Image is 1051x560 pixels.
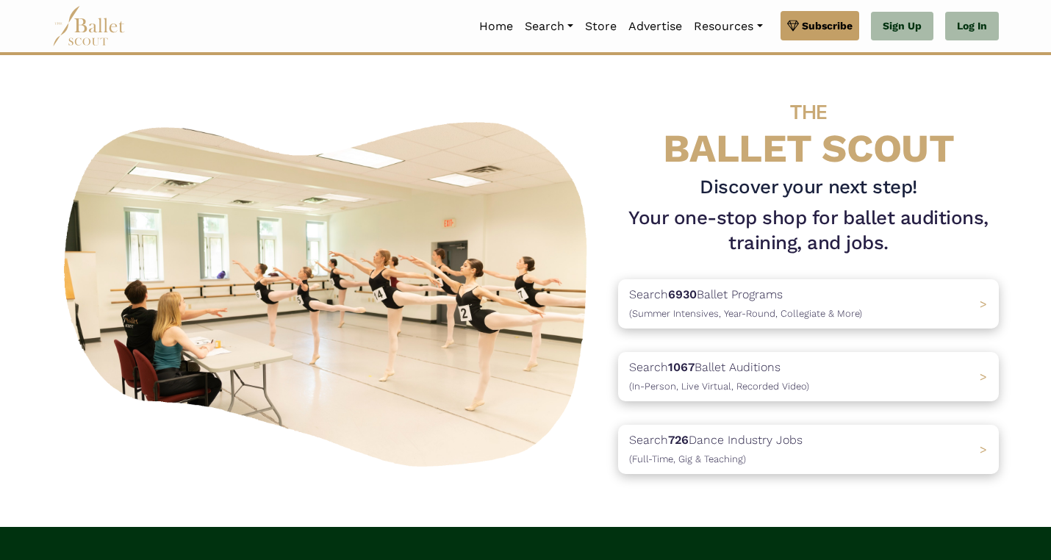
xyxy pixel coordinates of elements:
[629,431,803,468] p: Search Dance Industry Jobs
[629,285,862,323] p: Search Ballet Programs
[629,381,809,392] span: (In-Person, Live Virtual, Recorded Video)
[688,11,768,42] a: Resources
[871,12,933,41] a: Sign Up
[802,18,853,34] span: Subscribe
[980,442,987,456] span: >
[781,11,859,40] a: Subscribe
[629,453,746,464] span: (Full-Time, Gig & Teaching)
[980,370,987,384] span: >
[668,433,689,447] b: 726
[52,106,606,475] img: A group of ballerinas talking to each other in a ballet studio
[618,85,999,169] h4: BALLET SCOUT
[473,11,519,42] a: Home
[618,352,999,401] a: Search1067Ballet Auditions(In-Person, Live Virtual, Recorded Video) >
[618,175,999,200] h3: Discover your next step!
[519,11,579,42] a: Search
[668,360,695,374] b: 1067
[579,11,623,42] a: Store
[618,425,999,474] a: Search726Dance Industry Jobs(Full-Time, Gig & Teaching) >
[787,18,799,34] img: gem.svg
[790,100,827,124] span: THE
[980,297,987,311] span: >
[668,287,697,301] b: 6930
[945,12,999,41] a: Log In
[629,308,862,319] span: (Summer Intensives, Year-Round, Collegiate & More)
[629,358,809,395] p: Search Ballet Auditions
[623,11,688,42] a: Advertise
[618,206,999,256] h1: Your one-stop shop for ballet auditions, training, and jobs.
[618,279,999,329] a: Search6930Ballet Programs(Summer Intensives, Year-Round, Collegiate & More)>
